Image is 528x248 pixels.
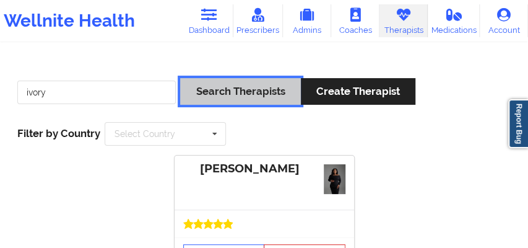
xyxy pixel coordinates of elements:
[17,81,176,104] input: Search Keywords
[324,164,345,194] img: Maternity-IvoryB-131.jpg
[17,127,100,139] span: Filter by Country
[331,4,379,37] a: Coaches
[283,4,331,37] a: Admins
[180,78,300,105] button: Search Therapists
[379,4,428,37] a: Therapists
[185,4,233,37] a: Dashboard
[480,4,528,37] a: Account
[183,162,345,176] div: [PERSON_NAME]
[301,78,415,105] button: Create Therapist
[508,99,528,148] a: Report Bug
[115,130,175,138] div: Select Country
[428,4,480,37] a: Medications
[233,4,283,37] a: Prescribers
